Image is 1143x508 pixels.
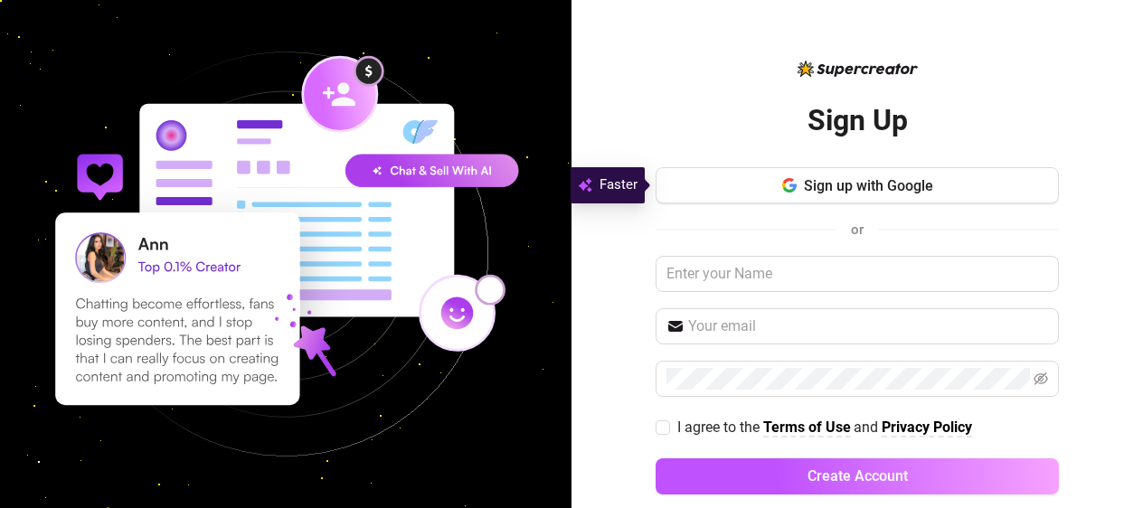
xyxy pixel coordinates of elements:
span: or [851,221,864,238]
strong: Privacy Policy [882,419,972,436]
a: Privacy Policy [882,419,972,437]
span: Faster [600,174,638,196]
span: and [854,419,882,436]
input: Enter your Name [656,256,1059,292]
button: Sign up with Google [656,167,1059,203]
span: Sign up with Google [804,177,933,194]
img: svg%3e [578,174,592,196]
a: Terms of Use [763,419,851,437]
img: logo-BBDzfeDw.svg [798,61,918,77]
input: Your email [688,315,1048,337]
button: Create Account [656,458,1059,494]
strong: Terms of Use [763,419,851,436]
span: eye-invisible [1034,372,1048,386]
span: Create Account [808,467,908,484]
span: I agree to the [677,419,763,436]
h2: Sign Up [808,102,908,139]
